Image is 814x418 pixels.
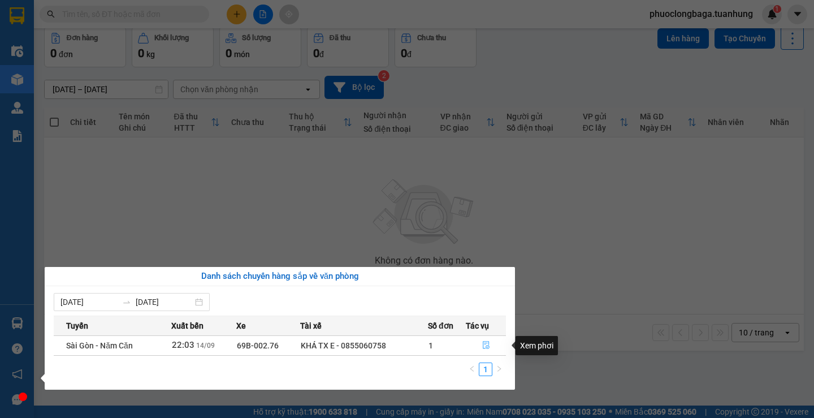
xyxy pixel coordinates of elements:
span: 14/09 [196,342,215,350]
button: right [492,363,506,376]
span: swap-right [122,298,131,307]
span: to [122,298,131,307]
span: file-done [482,341,490,350]
input: Từ ngày [60,296,118,308]
a: 1 [479,363,492,376]
span: Tác vụ [466,320,489,332]
input: Đến ngày [136,296,193,308]
span: left [469,365,475,372]
span: Tài xế [300,320,322,332]
span: Sài Gòn - Năm Căn [66,341,133,350]
span: Xe [236,320,246,332]
button: left [465,363,479,376]
button: file-done [466,337,505,355]
span: 1 [428,341,433,350]
span: Số đơn [428,320,453,332]
span: 22:03 [172,340,194,350]
span: 69B-002.76 [237,341,279,350]
span: Tuyến [66,320,88,332]
li: 1 [479,363,492,376]
li: Previous Page [465,363,479,376]
span: right [496,365,503,372]
div: Danh sách chuyến hàng sắp về văn phòng [54,270,506,283]
div: KHÁ TX E - 0855060758 [301,339,427,352]
li: Next Page [492,363,506,376]
div: Xem phơi [516,336,558,355]
span: Xuất bến [171,320,203,332]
